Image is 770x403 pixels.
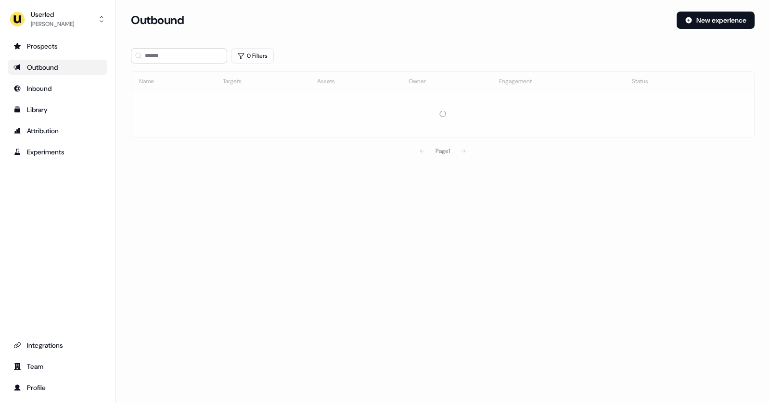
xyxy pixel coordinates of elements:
[8,380,107,395] a: Go to profile
[231,48,274,63] button: 0 Filters
[8,338,107,353] a: Go to integrations
[13,63,102,72] div: Outbound
[13,41,102,51] div: Prospects
[8,38,107,54] a: Go to prospects
[13,340,102,350] div: Integrations
[8,144,107,160] a: Go to experiments
[8,102,107,117] a: Go to templates
[8,81,107,96] a: Go to Inbound
[8,8,107,31] button: Userled[PERSON_NAME]
[8,123,107,139] a: Go to attribution
[13,147,102,157] div: Experiments
[677,12,755,29] button: New experience
[131,13,184,27] h3: Outbound
[31,10,74,19] div: Userled
[31,19,74,29] div: [PERSON_NAME]
[13,126,102,136] div: Attribution
[13,362,102,371] div: Team
[13,383,102,392] div: Profile
[8,60,107,75] a: Go to outbound experience
[13,84,102,93] div: Inbound
[8,359,107,374] a: Go to team
[13,105,102,114] div: Library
